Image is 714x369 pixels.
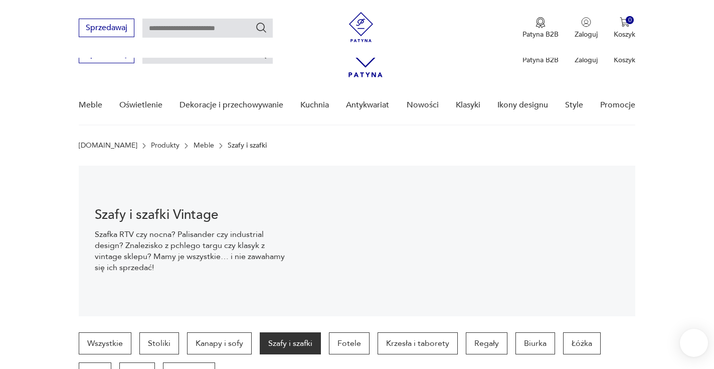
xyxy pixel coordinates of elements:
a: Ikony designu [497,86,548,125]
a: Produkty [151,142,180,150]
p: Szafy i szafki [228,142,267,150]
p: Zaloguj [575,30,598,39]
a: [DOMAIN_NAME] [79,142,137,150]
a: Biurka [515,332,555,354]
a: Ikona medaluPatyna B2B [522,17,559,39]
iframe: Smartsupp widget button [680,329,708,357]
p: Zaloguj [575,55,598,65]
h1: Szafy i szafki Vintage [95,209,285,221]
a: Krzesła i taborety [378,332,458,354]
a: Regały [466,332,507,354]
a: Meble [194,142,214,150]
a: Klasyki [456,86,480,125]
img: Ikona medalu [535,17,546,28]
p: Patyna B2B [522,30,559,39]
a: Meble [79,86,102,125]
a: Wszystkie [79,332,131,354]
div: 0 [626,16,634,25]
p: Szafka RTV czy nocna? Palisander czy industrial design? Znalezisko z pchlego targu czy klasyk z v... [95,229,285,273]
a: Stoliki [139,332,179,354]
a: Łóżka [563,332,601,354]
a: Sprzedawaj [79,51,134,58]
img: Patyna - sklep z meblami i dekoracjami vintage [346,12,376,42]
p: Patyna B2B [522,55,559,65]
img: Ikona koszyka [620,17,630,27]
button: Patyna B2B [522,17,559,39]
button: Szukaj [255,22,267,34]
a: Oświetlenie [119,86,162,125]
button: Zaloguj [575,17,598,39]
p: Koszyk [614,30,635,39]
a: Nowości [407,86,439,125]
a: Kuchnia [300,86,329,125]
a: Dekoracje i przechowywanie [180,86,283,125]
p: Koszyk [614,55,635,65]
button: 0Koszyk [614,17,635,39]
button: Sprzedawaj [79,19,134,37]
img: Ikonka użytkownika [581,17,591,27]
a: Antykwariat [346,86,389,125]
a: Szafy i szafki [260,332,321,354]
a: Fotele [329,332,370,354]
a: Kanapy i sofy [187,332,252,354]
a: Sprzedawaj [79,25,134,32]
a: Promocje [600,86,635,125]
a: Style [565,86,583,125]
